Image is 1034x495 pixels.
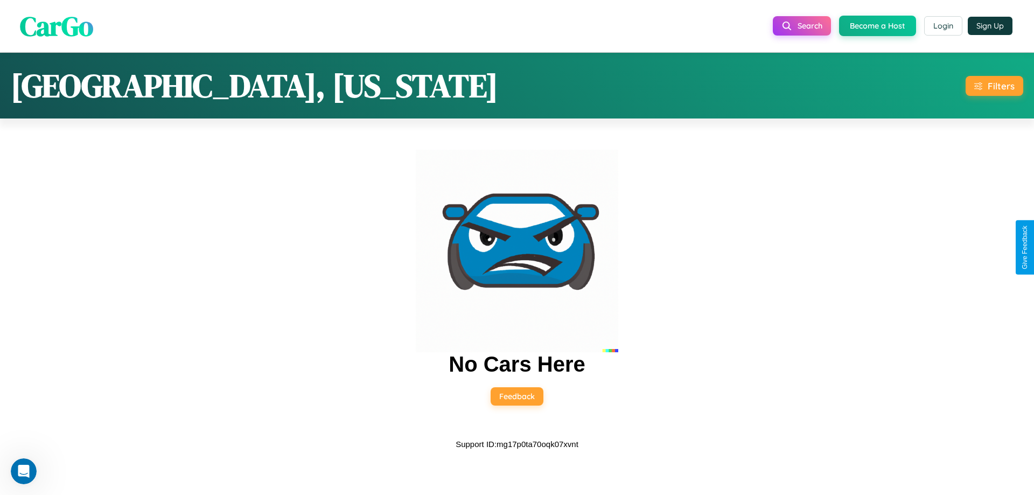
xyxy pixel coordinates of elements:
button: Feedback [491,387,543,406]
span: Search [798,21,822,31]
p: Support ID: mg17p0ta70oqk07xvnt [456,437,578,451]
button: Sign Up [968,17,1012,35]
span: CarGo [20,7,93,44]
button: Become a Host [839,16,916,36]
iframe: Intercom live chat [11,458,37,484]
button: Filters [966,76,1023,96]
h2: No Cars Here [449,352,585,377]
button: Login [924,16,962,36]
div: Give Feedback [1021,226,1029,269]
img: car [416,150,618,352]
div: Filters [988,80,1015,92]
h1: [GEOGRAPHIC_DATA], [US_STATE] [11,64,498,108]
button: Search [773,16,831,36]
